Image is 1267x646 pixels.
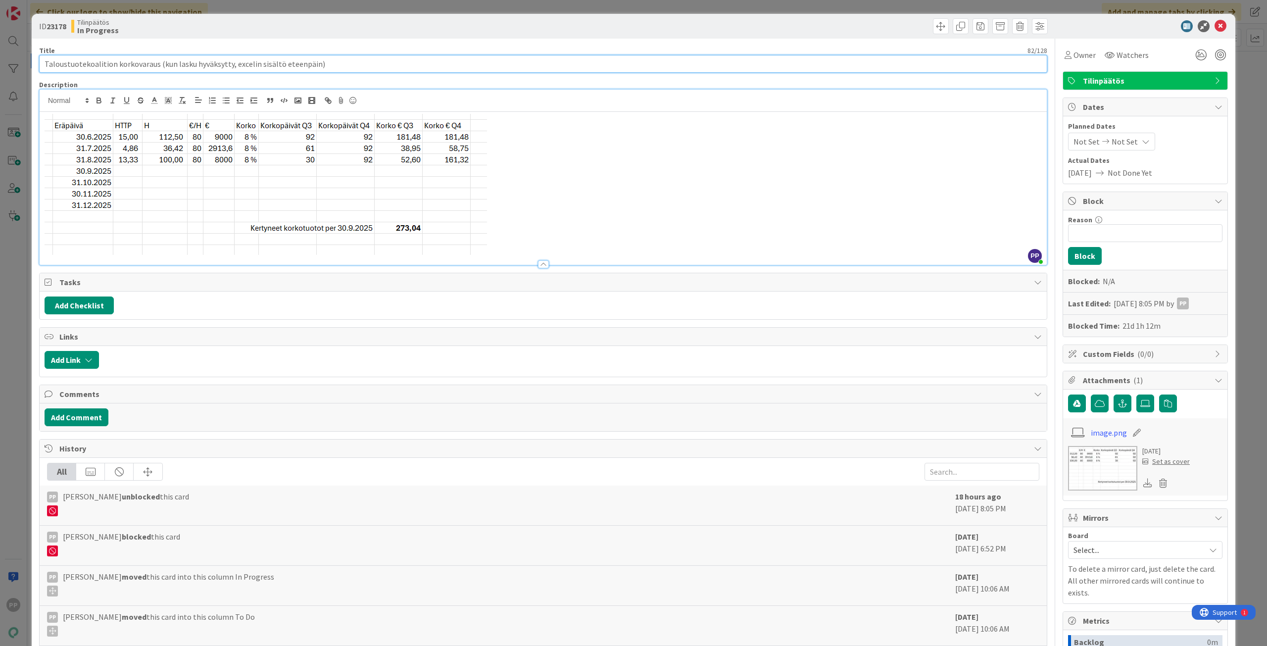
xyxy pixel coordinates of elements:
label: Title [39,46,55,55]
span: ( 0/0 ) [1137,349,1154,359]
span: History [59,443,1029,454]
div: [DATE] 6:52 PM [955,531,1039,560]
span: Tilinpäätös [77,18,119,26]
span: Actual Dates [1068,155,1222,166]
div: [DATE] 10:06 AM [955,571,1039,600]
b: moved [122,612,146,622]
span: Comments [59,388,1029,400]
span: ( 1 ) [1133,375,1143,385]
span: Not Done Yet [1108,167,1152,179]
div: PP [47,492,58,502]
span: Custom Fields [1083,348,1210,360]
span: Board [1068,532,1088,539]
input: Search... [925,463,1039,481]
b: [DATE] [955,572,978,582]
div: PP [47,532,58,543]
span: [PERSON_NAME] this card into this column In Progress [63,571,274,596]
span: Metrics [1083,615,1210,627]
div: PP [47,612,58,623]
button: Add Comment [45,408,108,426]
button: Add Checklist [45,297,114,314]
span: Watchers [1117,49,1149,61]
div: 82 / 128 [58,46,1047,55]
div: [DATE] 8:05 PM [955,491,1039,520]
div: N/A [1103,275,1115,287]
button: Block [1068,247,1102,265]
b: moved [122,572,146,582]
b: 18 hours ago [955,492,1001,501]
span: [PERSON_NAME] this card [63,491,189,516]
span: Not Set [1073,136,1100,148]
span: Attachments [1083,374,1210,386]
span: Dates [1083,101,1210,113]
span: Description [39,80,78,89]
button: Add Link [45,351,99,369]
b: [DATE] [955,612,978,622]
input: type card name here... [39,55,1047,73]
span: Mirrors [1083,512,1210,524]
b: unblocked [122,492,160,501]
div: Download [1142,477,1153,490]
span: ID [39,20,66,32]
div: [DATE] 8:05 PM by [1114,298,1189,309]
div: Set as cover [1142,456,1190,467]
div: [DATE] 10:06 AM [955,611,1039,641]
label: Reason [1068,215,1092,224]
b: Last Edited: [1068,298,1111,309]
div: 1 [51,4,54,12]
span: Support [21,1,45,13]
b: In Progress [77,26,119,34]
span: Links [59,331,1029,343]
div: PP [47,572,58,583]
div: PP [1177,298,1189,309]
b: 23178 [47,21,66,31]
span: Block [1083,195,1210,207]
span: Select... [1073,543,1200,557]
b: Blocked: [1068,275,1100,287]
b: blocked [122,532,151,542]
div: All [48,463,76,480]
p: To delete a mirror card, just delete the card. All other mirrored cards will continue to exists. [1068,563,1222,598]
span: Planned Dates [1068,121,1222,132]
a: image.png [1091,427,1127,439]
span: [PERSON_NAME] this card into this column To Do [63,611,255,637]
span: Not Set [1112,136,1138,148]
div: 21d 1h 12m [1122,320,1161,332]
span: Owner [1073,49,1096,61]
img: image.png [45,114,487,255]
span: Tasks [59,276,1029,288]
span: [PERSON_NAME] this card [63,531,180,556]
div: [DATE] [1142,446,1190,456]
span: PP [1028,249,1042,263]
b: Blocked Time: [1068,320,1120,332]
span: [DATE] [1068,167,1092,179]
b: [DATE] [955,532,978,542]
span: Tilinpäätös [1083,75,1210,87]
